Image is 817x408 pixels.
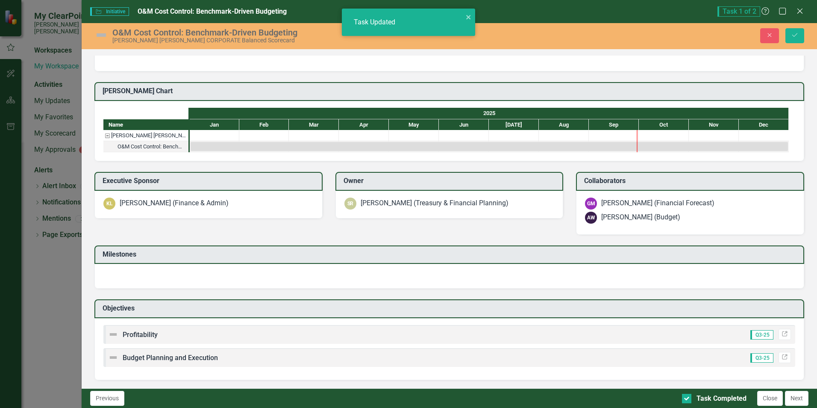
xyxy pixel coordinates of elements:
[717,6,760,17] span: Task 1 of 2
[190,108,789,119] div: 2025
[344,198,356,210] div: SR
[103,130,188,141] div: Task: Santee Cooper CORPORATE Balanced Scorecard Start date: 2025-01-01 End date: 2025-01-02
[289,119,339,130] div: Mar
[103,177,317,185] h3: Executive Sponsor
[138,7,287,15] span: O&M Cost Control: Benchmark-Driven Budgeting
[112,28,494,37] div: O&M Cost Control: Benchmark-Driven Budgeting
[2,130,689,140] p: Due to these complexities, we believe a more meaningful and accurate assessment would require ext...
[539,119,589,130] div: Aug
[785,391,808,406] button: Next
[361,198,508,208] div: [PERSON_NAME] (Treasury & Financial Planning)
[120,198,229,208] div: [PERSON_NAME] (Finance & Admin)
[584,177,799,185] h3: Collaborators
[90,7,129,16] span: Initiative
[121,56,181,63] strong: O&M expenditures
[103,119,188,130] div: Name
[108,329,118,340] img: Not Defined
[103,87,799,95] h3: [PERSON_NAME] Chart
[339,119,389,130] div: Apr
[118,141,186,152] div: O&M Cost Control: Benchmark-Driven Budgeting
[585,198,597,210] div: GM
[589,119,639,130] div: Sep
[601,213,680,222] div: [PERSON_NAME] (Budget)
[239,119,289,130] div: Feb
[2,27,689,48] p: The findings showed that [PERSON_NAME] [PERSON_NAME] was ultimately in line if not mostly perform...
[111,130,186,141] div: [PERSON_NAME] [PERSON_NAME] CORPORATE Balanced Scorecard
[389,119,439,130] div: May
[439,119,489,130] div: Jun
[123,331,158,339] span: Profitability
[750,330,773,340] span: Q3-25
[103,198,115,210] div: KL
[191,142,788,151] div: Task: Start date: 2025-01-01 End date: 2025-12-31
[2,55,689,96] p: In addition, we participated in a no-cost for benchmarking exercise with E Source. E Source was e...
[757,391,783,406] button: Close
[103,141,188,152] div: Task: Start date: 2025-01-01 End date: 2025-12-31
[697,394,746,404] div: Task Completed
[354,18,397,27] div: Task Updated
[585,212,597,224] div: AW
[103,251,799,258] h3: Milestones
[123,354,218,362] span: Budget Planning and Execution
[103,130,188,141] div: Santee Cooper CORPORATE Balanced Scorecard
[103,141,188,152] div: O&M Cost Control: Benchmark-Driven Budgeting
[190,119,239,130] div: Jan
[466,12,472,22] button: close
[90,391,124,406] button: Previous
[739,119,789,130] div: Dec
[750,353,773,363] span: Q3-25
[108,352,118,363] img: Not Defined
[112,37,494,44] div: [PERSON_NAME] [PERSON_NAME] CORPORATE Balanced Scorecard
[344,177,558,185] h3: Owner
[489,119,539,130] div: Jul
[639,119,689,130] div: Oct
[189,56,332,63] strong: Common Corporate Functions and Services
[103,305,799,312] h3: Objectives
[2,103,689,123] p: After reviewing the scope and challenges associated with benchmarking overtime across utilities—p...
[94,28,108,42] img: Not Defined
[601,198,714,208] div: [PERSON_NAME] (Financial Forecast)
[689,119,739,130] div: Nov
